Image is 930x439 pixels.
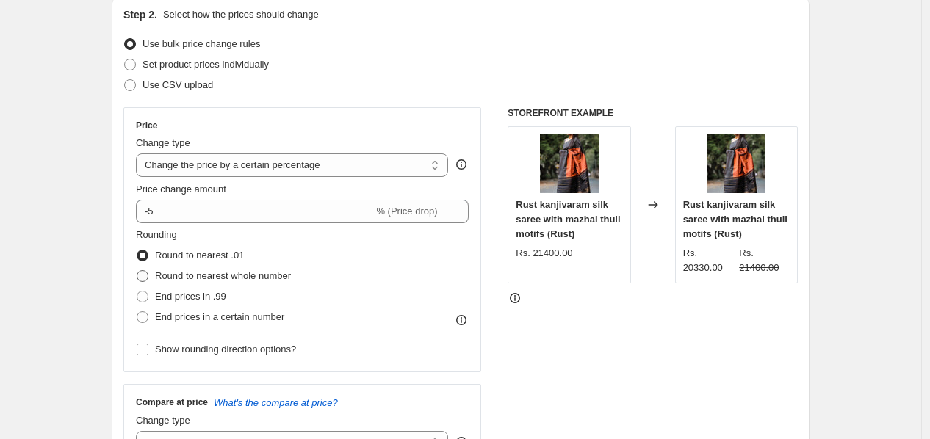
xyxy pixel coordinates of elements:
[683,247,723,273] span: Rs. 20330.00
[508,107,798,119] h6: STOREFRONT EXAMPLE
[540,134,599,193] img: SD3470_1_80x.webp
[516,199,620,239] span: Rust kanjivaram silk saree with mazhai thuli motifs (Rust)
[454,157,469,172] div: help
[683,199,787,239] span: Rust kanjivaram silk saree with mazhai thuli motifs (Rust)
[163,7,319,22] p: Select how the prices should change
[155,250,244,261] span: Round to nearest .01
[136,120,157,131] h3: Price
[155,270,291,281] span: Round to nearest whole number
[214,397,338,408] button: What's the compare at price?
[123,7,157,22] h2: Step 2.
[707,134,765,193] img: SD3470_1_80x.webp
[136,396,208,408] h3: Compare at price
[143,38,260,49] span: Use bulk price change rules
[155,344,296,355] span: Show rounding direction options?
[136,200,373,223] input: -15
[739,247,779,273] span: Rs. 21400.00
[516,247,572,258] span: Rs. 21400.00
[136,415,190,426] span: Change type
[143,79,213,90] span: Use CSV upload
[136,184,226,195] span: Price change amount
[155,311,284,322] span: End prices in a certain number
[136,137,190,148] span: Change type
[376,206,437,217] span: % (Price drop)
[136,229,177,240] span: Rounding
[155,291,226,302] span: End prices in .99
[143,59,269,70] span: Set product prices individually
